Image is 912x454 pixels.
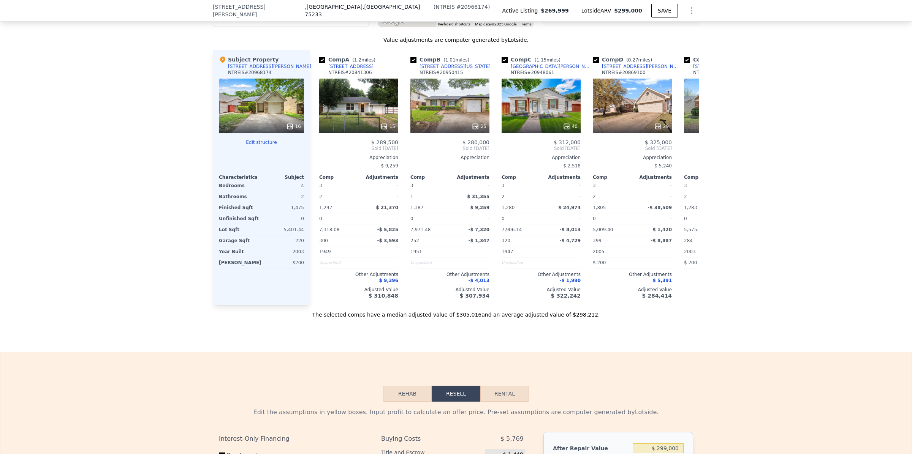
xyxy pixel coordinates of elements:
[560,238,581,243] span: -$ 4,729
[213,3,305,18] span: [STREET_ADDRESS][PERSON_NAME]
[502,216,505,221] span: 0
[228,63,311,69] div: [STREET_ADDRESS][PERSON_NAME]
[593,183,596,188] span: 3
[360,213,398,224] div: -
[614,8,642,14] span: $299,000
[360,191,398,202] div: -
[536,57,546,63] span: 1.15
[511,63,590,69] div: [GEOGRAPHIC_DATA][PERSON_NAME]
[593,271,672,277] div: Other Adjustments
[451,180,489,191] div: -
[319,257,357,268] div: Unspecified
[642,293,672,299] span: $ 284,414
[467,194,489,199] span: $ 31,355
[502,183,505,188] span: 3
[451,257,489,268] div: -
[319,271,398,277] div: Other Adjustments
[438,22,470,27] button: Keyboard shortcuts
[451,213,489,224] div: -
[502,227,522,232] span: 7,906.14
[349,57,378,63] span: ( miles)
[684,174,724,180] div: Comp
[502,56,564,63] div: Comp C
[460,293,489,299] span: $ 307,934
[645,139,672,145] span: $ 325,000
[684,145,763,151] span: Sold [DATE]
[410,63,491,69] a: [STREET_ADDRESS][US_STATE]
[634,246,672,257] div: -
[410,287,489,293] div: Adjusted Value
[593,260,606,265] span: $ 200
[219,174,261,180] div: Characteristics
[634,180,672,191] div: -
[558,205,581,210] span: $ 24,974
[371,139,398,145] span: $ 289,500
[213,305,699,318] div: The selected comps have a median adjusted value of $305,016 and an average adjusted value of $298...
[593,154,672,161] div: Appreciation
[451,246,489,257] div: -
[219,202,260,213] div: Finished Sqft
[502,174,541,180] div: Comp
[360,257,398,268] div: -
[684,191,722,202] div: 2
[219,139,304,145] button: Edit structure
[410,56,472,63] div: Comp B
[634,191,672,202] div: -
[632,174,672,180] div: Adjustments
[369,293,398,299] span: $ 310,848
[543,180,581,191] div: -
[354,57,361,63] span: 1.2
[593,145,672,151] span: Sold [DATE]
[554,139,581,145] span: $ 312,000
[502,287,581,293] div: Adjusted Value
[360,180,398,191] div: -
[502,257,540,268] div: Unspecified
[634,213,672,224] div: -
[380,17,405,27] img: Google
[319,174,359,180] div: Comp
[684,260,697,265] span: $ 200
[319,56,378,63] div: Comp A
[435,4,455,10] span: NTREIS
[560,227,581,232] span: -$ 8,013
[684,3,699,18] button: Show Options
[581,7,614,14] span: Lotside ARV
[651,4,678,17] button: SAVE
[543,191,581,202] div: -
[305,3,432,18] span: , [GEOGRAPHIC_DATA]
[219,235,260,246] div: Garage Sqft
[521,22,532,26] a: Terms (opens in new tab)
[684,271,763,277] div: Other Adjustments
[434,3,490,11] div: ( )
[228,69,272,76] div: NTREIS # 20968174
[263,235,304,246] div: 220
[263,202,304,213] div: 1,475
[602,69,646,76] div: NTREIS # 20869100
[319,287,398,293] div: Adjusted Value
[264,257,304,268] div: $200
[502,246,540,257] div: 1947
[328,69,372,76] div: NTREIS # 20841306
[319,145,398,151] span: Sold [DATE]
[445,57,456,63] span: 1.01
[684,63,772,69] a: [STREET_ADDRESS][PERSON_NAME]
[319,216,322,221] span: 0
[651,238,672,243] span: -$ 8,887
[634,257,672,268] div: -
[532,57,564,63] span: ( miles)
[410,216,413,221] span: 0
[684,246,722,257] div: 2003
[420,63,491,69] div: [STREET_ADDRESS][US_STATE]
[653,227,672,232] span: $ 1,420
[502,145,581,151] span: Sold [DATE]
[219,246,260,257] div: Year Built
[500,432,524,446] span: $ 5,769
[469,238,489,243] span: -$ 1,347
[502,205,515,210] span: 1,280
[319,63,374,69] a: [STREET_ADDRESS]
[684,238,693,243] span: 284
[420,69,463,76] div: NTREIS # 20950415
[319,246,357,257] div: 1949
[502,154,581,161] div: Appreciation
[450,174,489,180] div: Adjustments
